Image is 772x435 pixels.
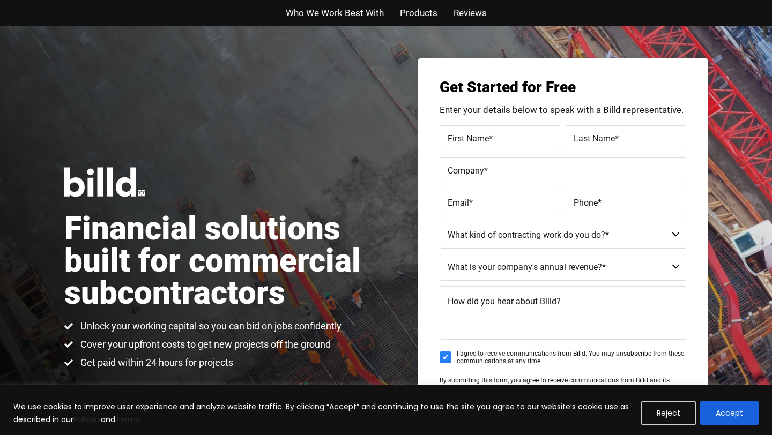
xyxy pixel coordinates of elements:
span: Unlock your working capital so you can bid on jobs confidently [78,320,342,333]
input: I agree to receive communications from Billd. You may unsubscribe from these communications at an... [440,351,451,363]
a: Policies [73,414,101,425]
h3: Get Started for Free [440,80,686,95]
h1: Financial solutions built for commercial subcontractors [64,213,386,309]
span: Email [448,197,469,207]
p: Enter your details below to speak with a Billd representative. [440,106,686,115]
span: Get paid within 24 hours for projects [78,356,233,369]
span: Phone [574,197,598,207]
span: How did you hear about Billd? [448,296,561,306]
span: First Name [448,133,489,143]
span: Last Name [574,133,615,143]
span: Cover your upfront costs to get new projects off the ground [78,338,331,351]
a: Reviews [454,5,487,21]
button: Reject [641,401,696,425]
p: We use cookies to improve user experience and analyze website traffic. By clicking “Accept” and c... [13,400,633,426]
button: Accept [700,401,759,425]
span: Company [448,165,484,175]
span: By submitting this form, you agree to receive communications from Billd and its representatives, ... [440,377,670,393]
a: Products [400,5,437,21]
a: Who We Work Best With [286,5,384,21]
a: Terms [115,414,139,425]
span: I agree to receive communications from Billd. You may unsubscribe from these communications at an... [457,350,686,365]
